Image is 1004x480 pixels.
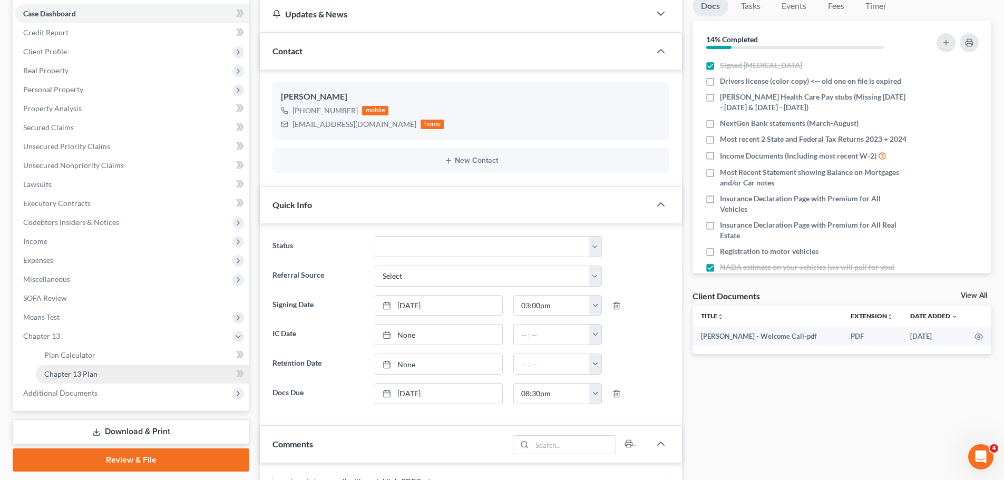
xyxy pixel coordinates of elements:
a: Property Analysis [15,99,249,118]
span: Income [23,237,47,246]
td: [DATE] [902,327,966,346]
span: Means Test [23,312,60,321]
span: Quick Info [272,200,312,210]
span: Registration to motor vehicles [720,246,818,257]
a: Unsecured Priority Claims [15,137,249,156]
span: Credit Report [23,28,69,37]
a: Executory Contracts [15,194,249,213]
label: Retention Date [267,354,369,375]
span: Unsecured Priority Claims [23,142,110,151]
i: expand_more [951,314,958,320]
span: Secured Claims [23,123,74,132]
div: mobile [362,106,388,115]
a: Titleunfold_more [701,312,724,320]
span: Comments [272,439,313,449]
div: Client Documents [693,290,760,301]
span: Insurance Declaration Page with Premium for All Real Estate [720,220,908,241]
span: Real Property [23,66,69,75]
a: [DATE] [375,384,502,404]
a: View All [961,292,987,299]
span: Executory Contracts [23,199,91,208]
label: Signing Date [267,295,369,316]
span: Most Recent Statement showing Balance on Mortgages and/or Car notes [720,167,908,188]
span: Contact [272,46,303,56]
span: SOFA Review [23,293,67,302]
span: Signed [MEDICAL_DATA] [720,60,802,71]
div: home [421,120,444,129]
label: Status [267,236,369,257]
span: Income Documents (Including most recent W-2) [720,151,876,161]
strong: 14% Completed [706,35,758,44]
label: Referral Source [267,266,369,287]
span: Codebtors Insiders & Notices [23,218,119,227]
a: [DATE] [375,296,502,316]
span: Chapter 13 [23,331,60,340]
a: Credit Report [15,23,249,42]
input: -- : -- [514,354,590,374]
div: [EMAIL_ADDRESS][DOMAIN_NAME] [293,119,416,130]
label: IC Date [267,324,369,345]
span: Plan Calculator [44,350,95,359]
span: NextGen Bank statements (March-August) [720,118,859,129]
a: SOFA Review [15,289,249,308]
input: -- : -- [514,296,590,316]
span: Case Dashboard [23,9,76,18]
span: Client Profile [23,47,67,56]
span: 4 [990,444,998,453]
span: Miscellaneous [23,275,70,283]
div: [PHONE_NUMBER] [293,105,358,116]
span: Property Analysis [23,104,82,113]
a: Chapter 13 Plan [36,365,249,384]
label: Docs Due [267,383,369,404]
span: NADA estimate on your vehicles (we will pull for you) 2020 Ford Escape 170k miles [720,262,908,283]
span: Drivers license (color copy) <-- old one on file is expired [720,76,901,86]
a: None [375,354,502,374]
div: [PERSON_NAME] [281,91,661,103]
input: -- : -- [514,325,590,345]
span: Most recent 2 State and Federal Tax Returns 2023 + 2024 [720,134,906,144]
a: Date Added expand_more [910,312,958,320]
a: Download & Print [13,419,249,444]
a: None [375,325,502,345]
i: unfold_more [717,314,724,320]
span: Unsecured Nonpriority Claims [23,161,124,170]
span: Lawsuits [23,180,52,189]
span: Additional Documents [23,388,98,397]
a: Secured Claims [15,118,249,137]
span: Chapter 13 Plan [44,369,98,378]
span: Insurance Declaration Page with Premium for All Vehicles [720,193,908,214]
a: Plan Calculator [36,346,249,365]
input: Search... [532,436,616,454]
td: [PERSON_NAME] - Welcome Call-pdf [693,327,842,346]
span: Personal Property [23,85,83,94]
div: Updates & News [272,8,638,19]
span: Expenses [23,256,53,265]
input: -- : -- [514,384,590,404]
td: PDF [842,327,902,346]
a: Extensionunfold_more [851,312,893,320]
a: Case Dashboard [15,4,249,23]
iframe: Intercom live chat [968,444,993,469]
button: New Contact [281,156,661,165]
span: [PERSON_NAME] Health Care Pay stubs (Missing [DATE] - [DATE] & [DATE] - [DATE]) [720,92,908,113]
a: Review & File [13,448,249,472]
a: Unsecured Nonpriority Claims [15,156,249,175]
a: Lawsuits [15,175,249,194]
i: unfold_more [887,314,893,320]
